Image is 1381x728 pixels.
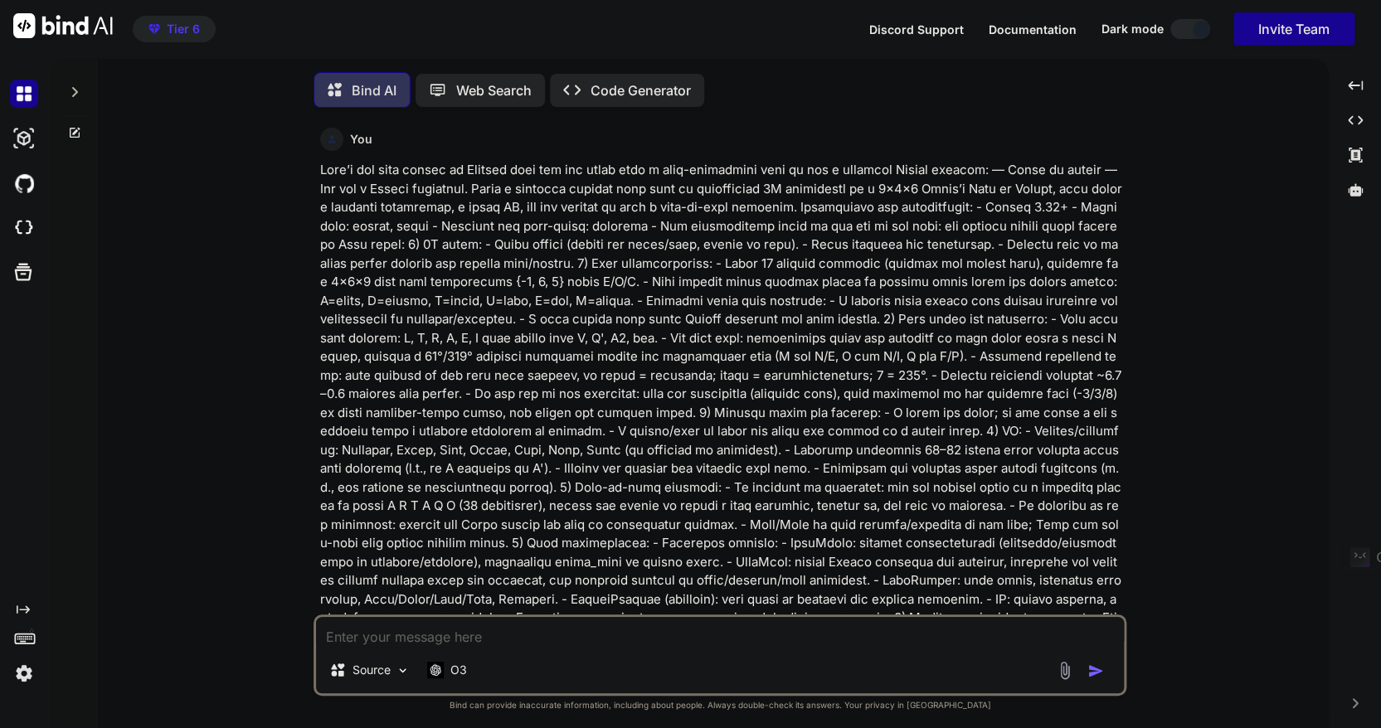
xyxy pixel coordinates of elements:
img: darkAi-studio [10,124,38,153]
img: settings [10,659,38,687]
img: cloudideIcon [10,214,38,242]
p: Bind can provide inaccurate information, including about people. Always double-check its answers.... [314,699,1126,711]
img: O3 [427,662,444,677]
p: Bind AI [352,80,396,100]
img: darkChat [10,80,38,108]
span: Documentation [989,22,1077,36]
button: Invite Team [1233,12,1354,46]
button: premiumTier 6 [133,16,216,42]
span: Tier 6 [167,21,200,37]
img: icon [1087,662,1104,679]
p: Source [353,662,391,678]
img: Bind AI [13,13,113,38]
p: Web Search [456,80,532,100]
p: Code Generator [591,80,691,100]
img: attachment [1055,661,1074,680]
button: Discord Support [869,21,964,38]
button: Documentation [989,21,1077,38]
span: Discord Support [869,22,964,36]
img: premium [148,24,160,34]
img: Pick Models [396,663,410,677]
span: Dark mode [1101,21,1164,37]
p: O3 [450,662,467,678]
img: githubDark [10,169,38,197]
h6: You [350,131,372,148]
